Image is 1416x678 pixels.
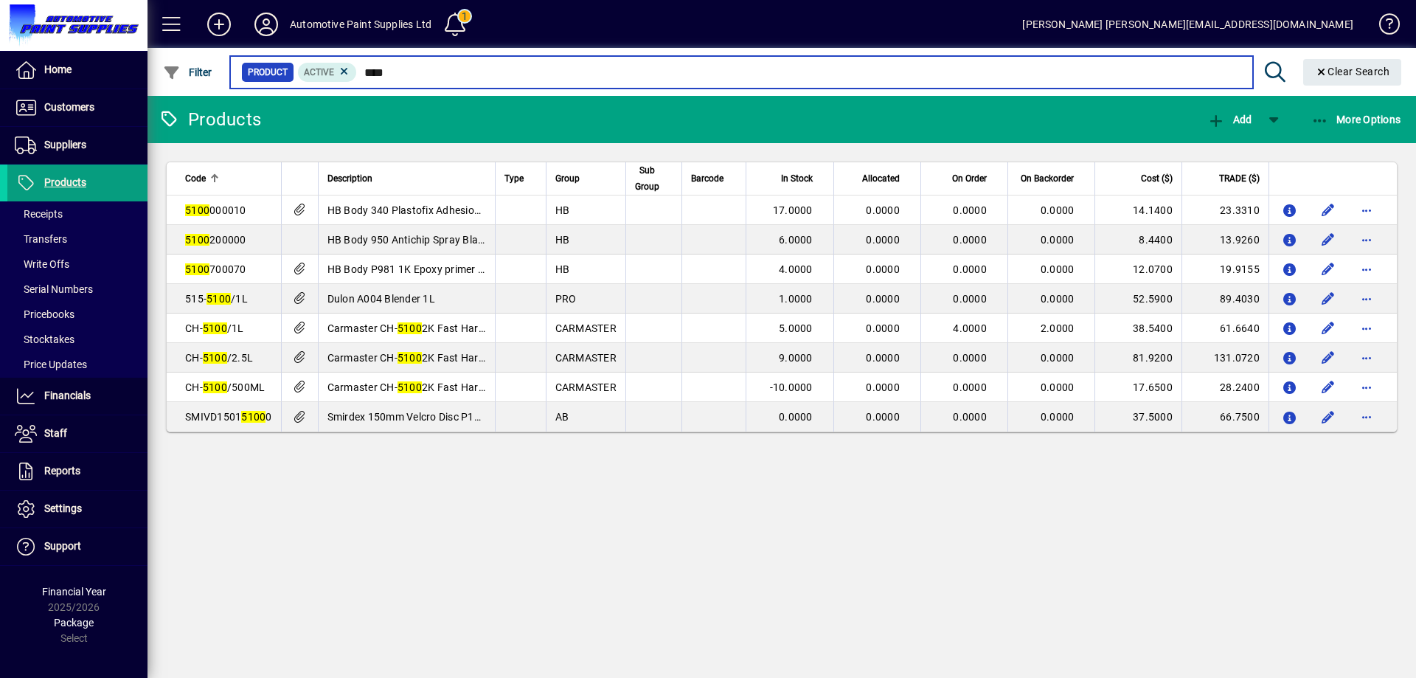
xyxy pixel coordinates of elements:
[7,528,147,565] a: Support
[185,263,209,275] em: 5100
[44,176,86,188] span: Products
[44,540,81,552] span: Support
[953,263,987,275] span: 0.0000
[953,411,987,423] span: 0.0000
[1181,314,1268,343] td: 61.6640
[327,381,538,393] span: Carmaster CH- 2K Fast Hardener 500ml
[1041,322,1075,334] span: 2.0000
[779,263,813,275] span: 4.0000
[1094,373,1181,402] td: 17.6500
[1181,225,1268,255] td: 13.9260
[1094,343,1181,373] td: 81.9200
[1094,314,1181,343] td: 38.5400
[504,170,537,187] div: Type
[7,415,147,452] a: Staff
[635,162,673,195] div: Sub Group
[7,201,147,226] a: Receipts
[866,411,900,423] span: 0.0000
[185,170,272,187] div: Code
[185,411,272,423] span: SMIVD1501 0
[555,170,617,187] div: Group
[770,381,813,393] span: -10.0000
[953,322,987,334] span: 4.0000
[15,308,74,320] span: Pricebooks
[1094,196,1181,225] td: 14.1400
[163,66,212,78] span: Filter
[1368,3,1398,51] a: Knowledge Base
[1355,287,1378,311] button: More options
[44,139,86,151] span: Suppliers
[773,204,813,216] span: 17.0000
[327,170,486,187] div: Description
[1094,225,1181,255] td: 8.4400
[185,234,246,246] span: 200000
[1204,106,1255,133] button: Add
[866,322,900,334] span: 0.0000
[555,352,617,364] span: CARMASTER
[1316,346,1340,370] button: Edit
[185,234,209,246] em: 5100
[7,52,147,89] a: Home
[691,170,723,187] span: Barcode
[555,322,617,334] span: CARMASTER
[44,390,91,401] span: Financials
[1094,255,1181,284] td: 12.0700
[203,352,227,364] em: 5100
[398,322,422,334] em: 5100
[185,293,248,305] span: 515- /1L
[44,502,82,514] span: Settings
[1355,376,1378,399] button: More options
[54,617,94,629] span: Package
[953,293,987,305] span: 0.0000
[1181,402,1268,432] td: 66.7500
[327,204,527,216] span: HB Body 340 Plastofix Adhesion Prom Aer
[327,170,372,187] span: Description
[159,108,261,131] div: Products
[555,411,569,423] span: AB
[866,293,900,305] span: 0.0000
[42,586,106,598] span: Financial Year
[7,252,147,277] a: Write Offs
[555,293,577,305] span: PRO
[555,204,570,216] span: HB
[398,352,422,364] em: 5100
[866,352,900,364] span: 0.0000
[185,204,209,216] em: 5100
[779,293,813,305] span: 1.0000
[504,170,524,187] span: Type
[1181,343,1268,373] td: 131.0720
[185,204,246,216] span: 000010
[1315,66,1390,77] span: Clear Search
[843,170,913,187] div: Allocated
[44,101,94,113] span: Customers
[1308,106,1405,133] button: More Options
[1017,170,1088,187] div: On Backorder
[7,302,147,327] a: Pricebooks
[952,170,987,187] span: On Order
[1316,198,1340,222] button: Edit
[1355,198,1378,222] button: More options
[327,322,520,334] span: Carmaster CH- 2K Fast Hardener 1lt
[866,234,900,246] span: 0.0000
[203,322,227,334] em: 5100
[327,352,530,364] span: Carmaster CH- 2K Fast Hardener 2.5lt
[1355,257,1378,281] button: More options
[290,13,431,36] div: Automotive Paint Supplies Ltd
[7,378,147,415] a: Financials
[1316,257,1340,281] button: Edit
[203,381,227,393] em: 5100
[327,234,551,246] span: HB Body 950 Antichip Spray Black Spray 400ml
[44,63,72,75] span: Home
[1041,263,1075,275] span: 0.0000
[953,204,987,216] span: 0.0000
[1316,228,1340,252] button: Edit
[1355,228,1378,252] button: More options
[327,411,538,423] span: Smirdex 150mm Velcro Disc P1000 (15 Hole)
[185,352,253,364] span: CH- /2.5L
[44,465,80,477] span: Reports
[1219,170,1260,187] span: TRADE ($)
[555,263,570,275] span: HB
[862,170,900,187] span: Allocated
[15,283,93,295] span: Serial Numbers
[195,11,243,38] button: Add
